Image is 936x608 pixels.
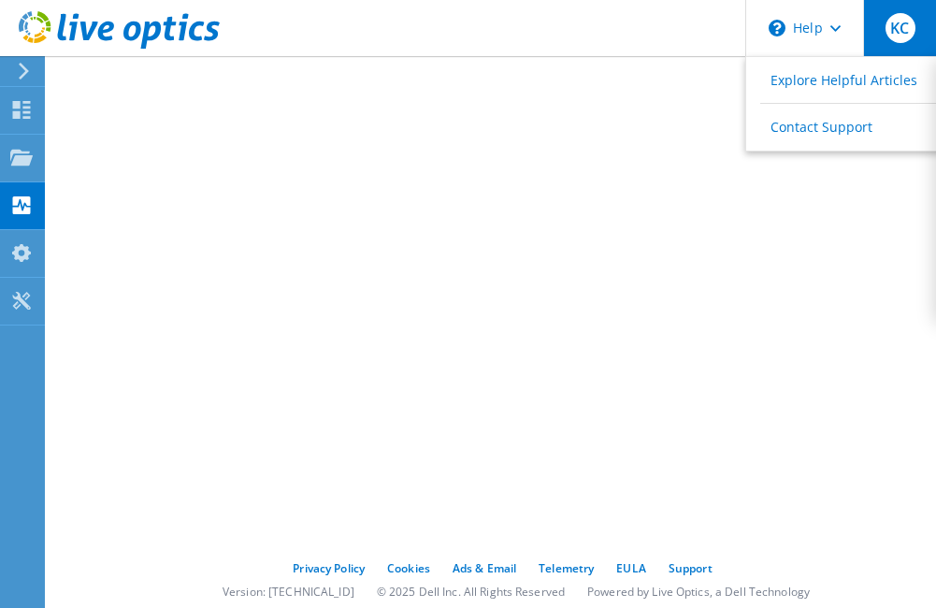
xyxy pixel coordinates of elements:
a: Cookies [387,560,430,576]
a: Telemetry [539,560,594,576]
a: EULA [616,560,645,576]
a: Privacy Policy [293,560,365,576]
a: Ads & Email [453,560,516,576]
a: Support [669,560,713,576]
li: © 2025 Dell Inc. All Rights Reserved [377,584,565,600]
span: KC [886,13,915,43]
li: Powered by Live Optics, a Dell Technology [587,584,810,600]
svg: \n [769,20,785,36]
li: Version: [TECHNICAL_ID] [223,584,354,600]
